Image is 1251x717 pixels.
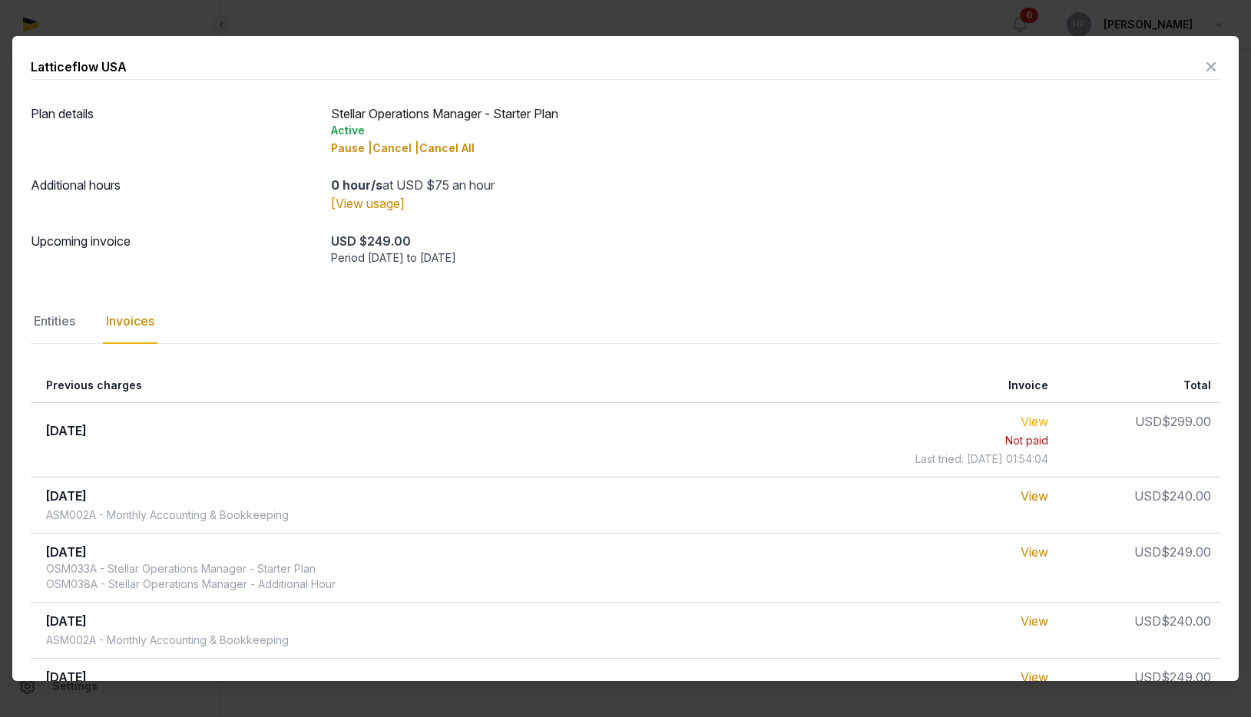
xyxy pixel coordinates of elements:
[31,368,828,403] th: Previous charges
[31,104,319,157] dt: Plan details
[31,176,319,213] dt: Additional hours
[1021,613,1048,629] a: View
[1005,433,1048,448] span: Not paid
[1134,613,1161,629] span: USD
[331,232,1220,250] div: USD $249.00
[331,123,1220,138] div: Active
[103,299,157,344] div: Invoices
[1161,613,1211,629] span: $240.00
[46,488,87,504] span: [DATE]
[1021,414,1048,429] a: View
[46,613,87,629] span: [DATE]
[31,299,78,344] div: Entities
[46,423,87,438] span: [DATE]
[915,451,1048,467] span: Last tried: [DATE] 01:54:04
[1134,669,1161,685] span: USD
[46,633,289,648] div: ASM002A - Monthly Accounting & Bookkeeping
[331,177,382,193] strong: 0 hour/s
[31,299,1220,344] nav: Tabs
[1135,414,1162,429] span: USD
[419,141,475,154] span: Cancel All
[1161,544,1211,560] span: $249.00
[372,141,419,154] span: Cancel |
[31,58,127,76] div: Latticeflow USA
[46,544,87,560] span: [DATE]
[331,196,405,211] a: [View usage]
[828,368,1058,403] th: Invoice
[1161,669,1211,685] span: $249.00
[1021,544,1048,560] a: View
[1057,368,1220,403] th: Total
[1134,488,1161,504] span: USD
[331,176,1220,194] div: at USD $75 an hour
[331,141,372,154] span: Pause |
[46,561,336,592] div: OSM033A - Stellar Operations Manager - Starter Plan OSM038A - Stellar Operations Manager - Additi...
[331,104,1220,157] div: Stellar Operations Manager - Starter Plan
[1021,669,1048,685] a: View
[46,507,289,523] div: ASM002A - Monthly Accounting & Bookkeeping
[331,250,1220,266] div: Period [DATE] to [DATE]
[1134,544,1161,560] span: USD
[1162,414,1211,429] span: $299.00
[1161,488,1211,504] span: $240.00
[46,669,87,685] span: [DATE]
[31,232,319,266] dt: Upcoming invoice
[1021,488,1048,504] a: View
